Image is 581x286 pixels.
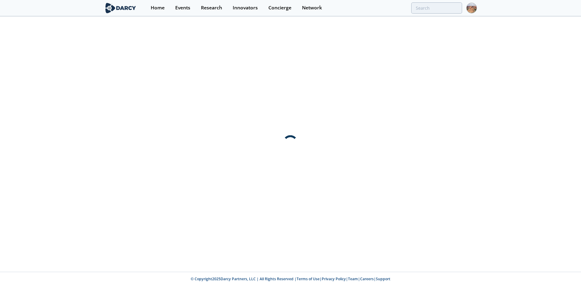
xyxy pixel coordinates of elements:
[151,5,165,10] div: Home
[297,276,320,281] a: Terms of Use
[268,5,291,10] div: Concierge
[302,5,322,10] div: Network
[104,3,137,13] img: logo-wide.svg
[360,276,374,281] a: Careers
[233,5,258,10] div: Innovators
[466,3,477,13] img: Profile
[201,5,222,10] div: Research
[67,276,514,282] p: © Copyright 2025 Darcy Partners, LLC | All Rights Reserved | | | | |
[175,5,190,10] div: Events
[411,2,462,14] input: Advanced Search
[348,276,358,281] a: Team
[322,276,346,281] a: Privacy Policy
[376,276,390,281] a: Support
